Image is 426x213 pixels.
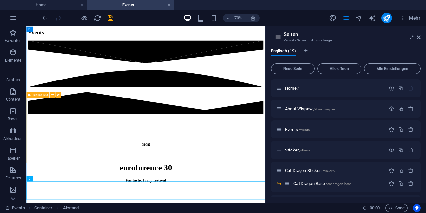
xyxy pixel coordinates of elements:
[106,14,114,22] button: save
[297,87,299,90] span: /
[283,107,385,111] div: About Wispaw/about-wispaw
[364,63,421,74] button: Alle Einstellungen
[408,147,414,153] div: Entfernen
[3,136,23,141] p: Akkordeon
[363,204,380,212] h6: Session-Zeit
[389,168,394,173] div: Einstellungen
[6,156,21,161] p: Tabellen
[233,14,243,22] h6: 70%
[389,127,394,132] div: Einstellungen
[398,181,404,186] div: Duplizieren
[285,168,335,173] span: Klick, um Seite zu öffnen
[408,181,414,186] div: Entfernen
[250,15,256,21] i: Bei Größenänderung Zoomstufe automatisch an das gewählte Gerät anpassen.
[408,127,414,132] div: Entfernen
[397,13,423,23] button: Mehr
[398,168,404,173] div: Duplizieren
[274,67,312,71] span: Neue Seite
[385,204,408,212] button: Code
[291,181,385,186] div: Cat Dragon Base/cat-dragon-base
[389,147,394,153] div: Einstellungen
[313,107,336,111] span: /about-wispaw
[283,86,385,90] div: Home/
[398,147,404,153] div: Duplizieren
[389,85,394,91] div: Einstellungen
[285,148,310,152] span: Klick, um Seite zu öffnen
[355,14,363,22] i: Navigator
[383,14,390,22] i: Veröffentlichen
[389,106,394,112] div: Einstellungen
[398,85,404,91] div: Duplizieren
[342,14,350,22] i: Seiten (Strg+Alt+S)
[367,67,418,71] span: Alle Einstellungen
[41,14,49,22] i: Rückgängig: Elemente duplizieren (Strg+Z)
[329,14,337,22] i: Design (Strg+Alt+Y)
[80,14,88,22] button: Klicke hier, um den Vorschau-Modus zu verlassen
[398,106,404,112] div: Duplizieren
[299,149,310,152] span: /sticker
[408,106,414,112] div: Entfernen
[5,204,25,212] a: Klick, um Auswahl aufzuheben. Doppelklick öffnet Seitenverwaltung
[283,169,385,173] div: Cat Dragon Sticker/sticker-9
[389,181,394,186] div: Einstellungen
[5,58,22,63] p: Elemente
[283,148,385,152] div: Sticker/sticker
[355,14,363,22] button: navigator
[370,204,380,212] span: 00 00
[285,106,336,111] span: About Wispaw
[398,127,404,132] div: Duplizieren
[381,13,392,23] button: publish
[6,77,20,82] p: Spalten
[33,93,48,96] span: Bild mit Text
[5,38,22,43] p: Favoriten
[317,63,361,74] button: Alle öffnen
[299,128,310,132] span: /events
[223,14,246,22] button: 70%
[8,116,19,122] p: Boxen
[400,15,420,21] span: Mehr
[34,204,53,212] span: Klick zum Auswählen. Doppelklick zum Bearbeiten
[329,14,337,22] button: design
[93,14,101,22] button: reload
[408,168,414,173] div: Entfernen
[41,14,49,22] button: undo
[63,204,79,212] span: Klick zum Auswählen. Doppelklick zum Bearbeiten
[388,204,405,212] span: Code
[87,1,174,9] h4: Events
[107,14,114,22] i: Save (Ctrl+S)
[285,127,310,132] span: Klick, um Seite zu öffnen
[285,86,299,91] span: Klick, um Seite zu öffnen
[342,14,350,22] button: pages
[271,63,315,74] button: Neue Seite
[94,14,101,22] i: Seite neu laden
[5,175,21,181] p: Features
[368,14,376,22] i: AI Writer
[271,47,296,56] span: Englisch (19)
[293,181,351,186] span: Klick, um Seite zu öffnen
[284,37,408,43] h3: Verwalte Seiten und Einstellungen
[283,127,385,132] div: Events/events
[326,182,351,186] span: /cat-dragon-base
[413,204,421,212] button: Usercentrics
[368,14,376,22] button: text_generator
[6,97,20,102] p: Content
[284,31,421,37] h2: Seiten
[408,85,414,91] div: Die Startseite kann nicht gelöscht werden
[271,48,421,61] div: Sprachen-Tabs
[321,169,335,173] span: /sticker-9
[320,67,358,71] span: Alle öffnen
[34,204,79,212] nav: breadcrumb
[374,205,375,210] span: :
